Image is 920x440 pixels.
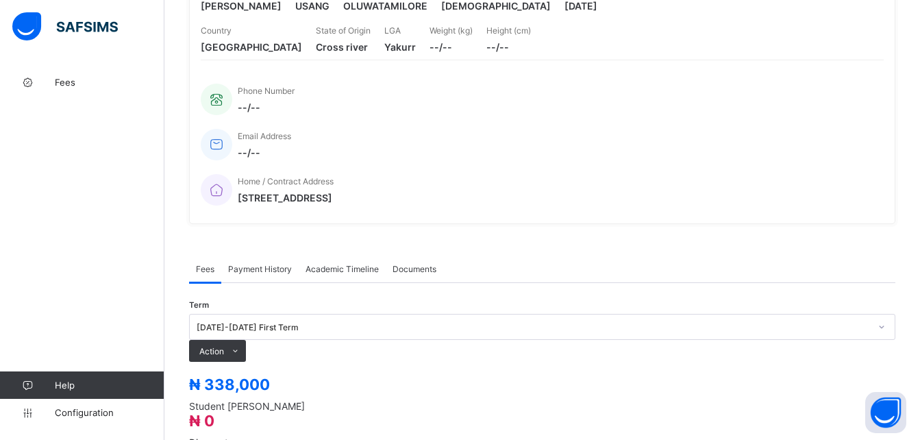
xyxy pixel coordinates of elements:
span: ₦ 338,000 [189,376,270,393]
span: Height (cm) [486,25,531,36]
span: Term [189,300,209,310]
span: [GEOGRAPHIC_DATA] [201,41,302,53]
span: Payment History [228,264,292,274]
span: Fees [196,264,214,274]
span: --/-- [430,41,473,53]
span: [STREET_ADDRESS] [238,192,334,204]
button: Open asap [865,392,906,433]
span: Weight (kg) [430,25,473,36]
span: --/-- [486,41,531,53]
span: Cross river [316,41,371,53]
span: Phone Number [238,86,295,96]
img: safsims [12,12,118,41]
span: Student [PERSON_NAME] [189,400,895,412]
span: Fees [55,77,164,88]
span: ₦ 0 [189,412,214,430]
span: Home / Contract Address [238,176,334,186]
span: Action [199,346,224,356]
div: [DATE]-[DATE] First Term [197,322,870,332]
span: Help [55,380,164,391]
span: Country [201,25,232,36]
span: Configuration [55,407,164,418]
span: Academic Timeline [306,264,379,274]
span: Documents [393,264,436,274]
span: Yakurr [384,41,416,53]
span: --/-- [238,101,295,113]
span: State of Origin [316,25,371,36]
span: LGA [384,25,401,36]
span: Email Address [238,131,291,141]
span: --/-- [238,147,291,158]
